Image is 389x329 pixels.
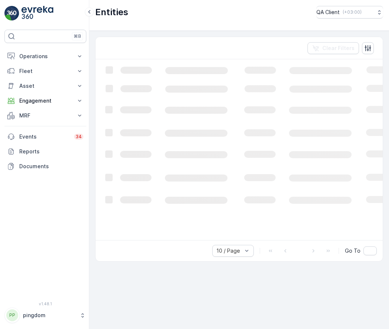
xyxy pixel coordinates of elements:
p: Events [19,133,70,140]
button: Clear Filters [307,42,359,54]
p: Fleet [19,67,72,75]
button: Operations [4,49,86,64]
img: logo [4,6,19,21]
a: Events34 [4,129,86,144]
p: Operations [19,53,72,60]
p: ( +03:00 ) [343,9,362,15]
button: PPpingdom [4,308,86,323]
button: MRF [4,108,86,123]
p: QA Client [316,9,340,16]
button: Engagement [4,93,86,108]
p: pingdom [23,312,76,319]
p: ⌘B [74,33,81,39]
p: Reports [19,148,83,155]
p: MRF [19,112,72,119]
img: logo_light-DOdMpM7g.png [21,6,53,21]
p: Engagement [19,97,72,104]
p: Documents [19,163,83,170]
button: QA Client(+03:00) [316,6,383,19]
div: PP [6,309,18,321]
button: Fleet [4,64,86,79]
span: Go To [345,247,360,255]
p: Clear Filters [322,44,355,52]
p: Asset [19,82,72,90]
span: v 1.48.1 [4,302,86,306]
a: Reports [4,144,86,159]
p: Entities [95,6,128,18]
p: 34 [76,134,82,140]
button: Asset [4,79,86,93]
a: Documents [4,159,86,174]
